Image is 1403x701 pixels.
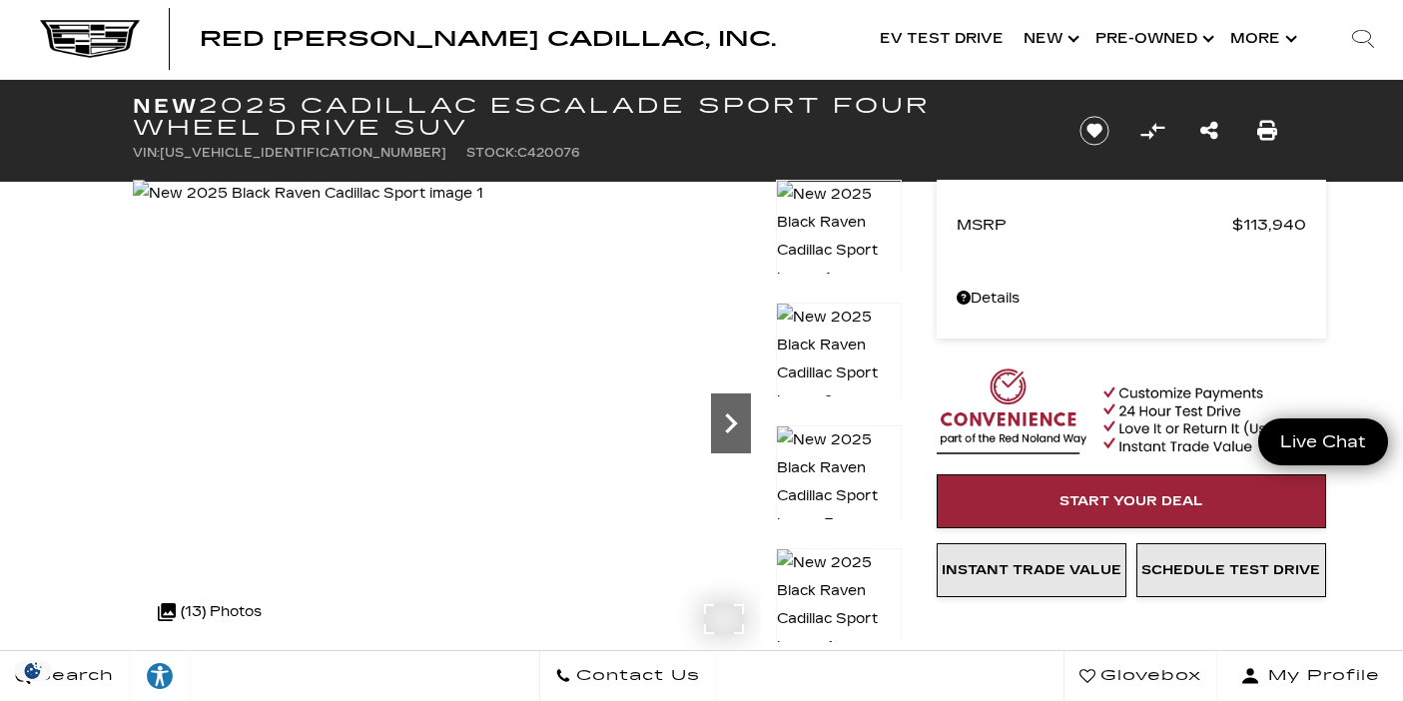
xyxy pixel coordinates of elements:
[711,393,751,453] div: Next
[776,425,902,539] img: New 2025 Black Raven Cadillac Sport image 3
[937,474,1326,528] a: Start Your Deal
[1232,211,1306,239] span: $113,940
[776,303,902,416] img: New 2025 Black Raven Cadillac Sport image 2
[31,662,114,690] span: Search
[1260,662,1380,690] span: My Profile
[1137,116,1167,146] button: Compare Vehicle
[160,146,446,160] span: [US_VEHICLE_IDENTIFICATION_NUMBER]
[1063,651,1217,701] a: Glovebox
[1200,117,1218,145] a: Share this New 2025 Cadillac Escalade Sport Four Wheel Drive SUV
[466,146,517,160] span: Stock:
[776,180,902,294] img: New 2025 Black Raven Cadillac Sport image 1
[1217,651,1403,701] button: Open user profile menu
[40,20,140,58] img: Cadillac Dark Logo with Cadillac White Text
[1072,115,1116,147] button: Save vehicle
[130,651,191,701] a: Explore your accessibility options
[1059,493,1203,509] span: Start Your Deal
[539,651,716,701] a: Contact Us
[957,285,1306,313] a: Details
[1257,117,1277,145] a: Print this New 2025 Cadillac Escalade Sport Four Wheel Drive SUV
[571,662,700,690] span: Contact Us
[1270,430,1376,453] span: Live Chat
[1095,662,1201,690] span: Glovebox
[1258,418,1388,465] a: Live Chat
[517,146,580,160] span: C420076
[957,211,1306,239] a: MSRP $113,940
[937,543,1126,597] a: Instant Trade Value
[148,588,272,636] div: (13) Photos
[942,562,1121,578] span: Instant Trade Value
[10,660,56,681] section: Click to Open Cookie Consent Modal
[133,180,483,208] img: New 2025 Black Raven Cadillac Sport image 1
[133,95,1047,139] h1: 2025 Cadillac Escalade Sport Four Wheel Drive SUV
[1141,562,1320,578] span: Schedule Test Drive
[10,660,56,681] img: Opt-Out Icon
[1136,543,1326,597] a: Schedule Test Drive
[130,661,190,691] div: Explore your accessibility options
[200,27,776,51] span: Red [PERSON_NAME] Cadillac, Inc.
[133,94,199,118] strong: New
[133,146,160,160] span: VIN:
[200,29,776,49] a: Red [PERSON_NAME] Cadillac, Inc.
[776,548,902,662] img: New 2025 Black Raven Cadillac Sport image 4
[957,211,1232,239] span: MSRP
